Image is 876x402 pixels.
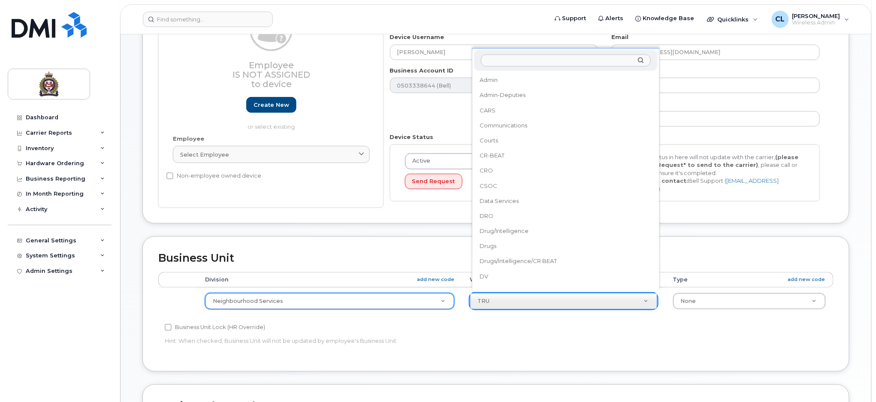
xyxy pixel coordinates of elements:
[477,179,655,193] div: CSOC
[477,134,655,147] div: Courts
[477,89,655,102] div: Admin-Deputies
[477,270,655,283] div: DV
[477,194,655,208] div: Data Services
[477,164,655,178] div: CRO
[477,104,655,117] div: CARS
[477,73,655,87] div: Admin
[477,255,655,268] div: Drugs/Intelligence/CR BEAT
[477,224,655,238] div: Drug/Intelligence
[477,149,655,162] div: CR-BEAT
[477,239,655,253] div: Drugs
[477,285,655,298] div: DVU
[477,209,655,223] div: DRO
[477,119,655,132] div: Communications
